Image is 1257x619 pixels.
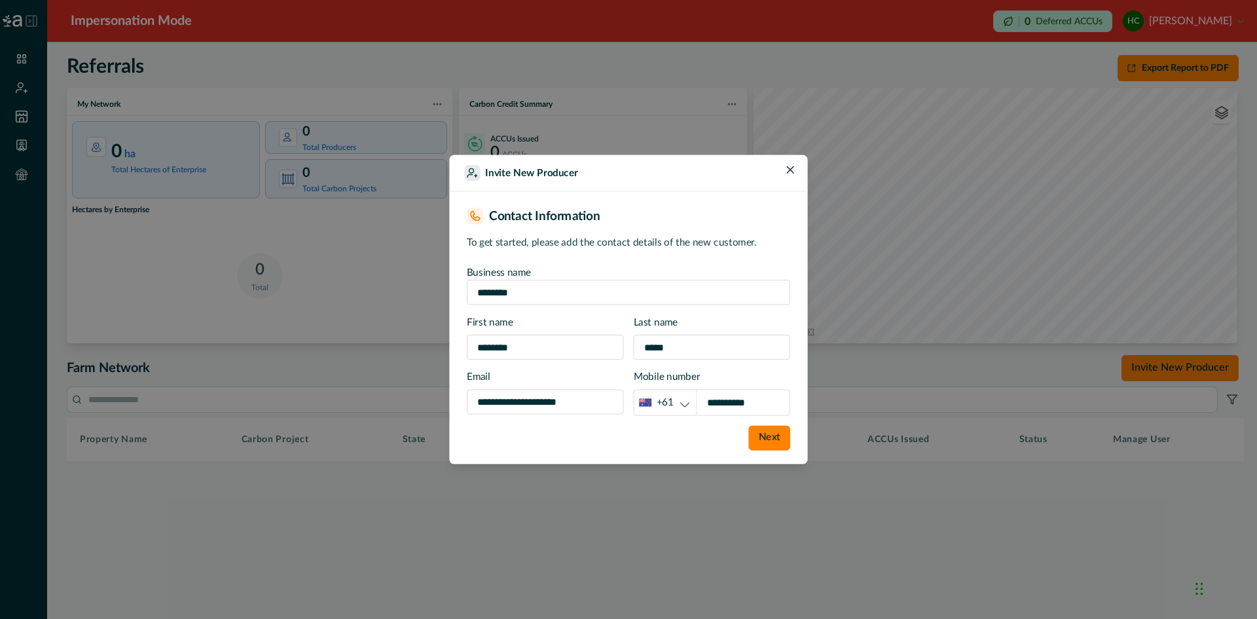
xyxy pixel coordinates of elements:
[1192,556,1257,619] iframe: Chat Widget
[467,315,623,330] p: First name
[467,265,790,280] p: Business name
[489,209,600,224] h2: Contact Information
[780,160,800,179] button: Close
[1195,569,1203,609] div: Drag
[467,235,790,250] p: To get started, please add the contact details of the new customer.
[485,166,578,181] p: Invite New Producer
[467,369,623,385] p: Email
[634,315,790,330] p: Last name
[634,369,790,385] p: Mobile number
[748,426,790,451] button: Next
